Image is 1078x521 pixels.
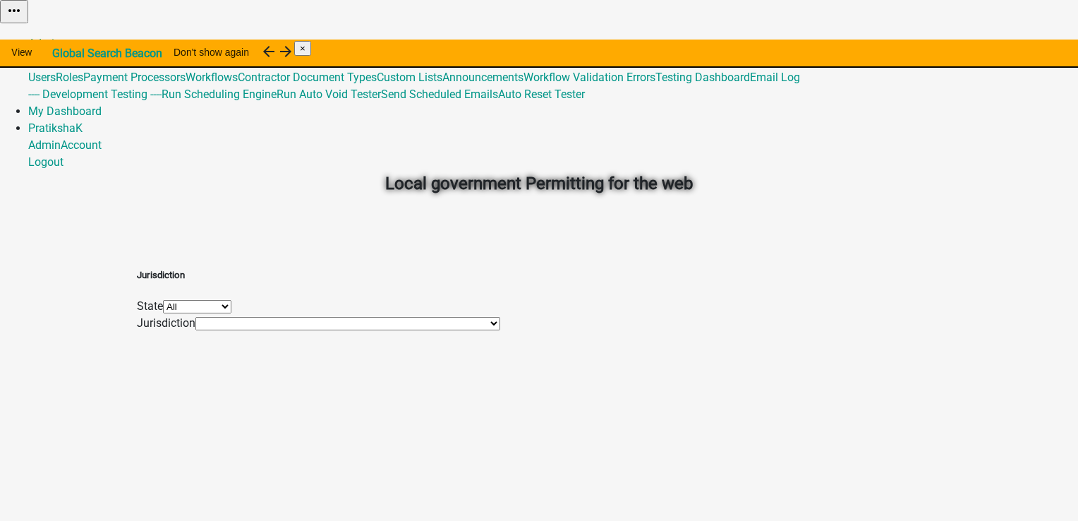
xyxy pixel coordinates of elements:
span: × [300,43,305,54]
button: Don't show again [162,40,260,65]
label: Jurisdiction [137,316,195,330]
i: arrow_back [260,43,277,60]
h5: Jurisdiction [137,268,500,282]
label: State [137,299,163,313]
i: arrow_forward [277,43,294,60]
button: Close [294,41,311,56]
strong: Global Search Beacon [52,47,162,60]
h2: Local government Permitting for the web [147,171,931,196]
